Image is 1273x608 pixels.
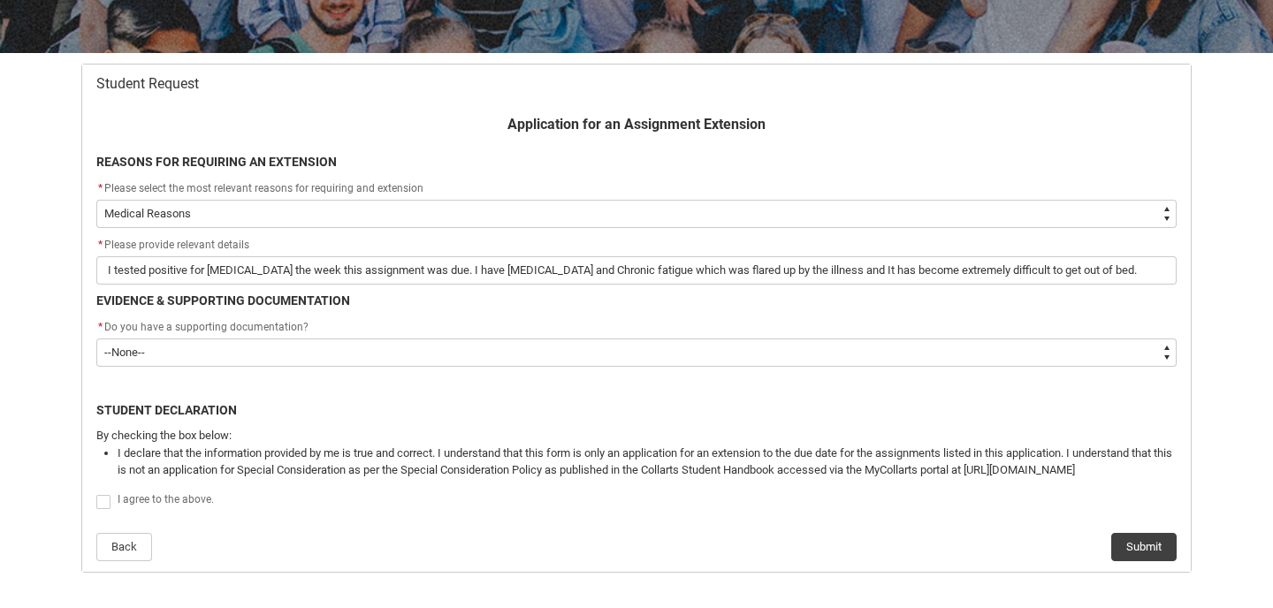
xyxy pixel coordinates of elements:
[104,182,423,194] span: Please select the most relevant reasons for requiring and extension
[118,493,214,505] span: I agree to the above.
[96,533,152,561] button: Back
[104,321,309,333] span: Do you have a supporting documentation?
[98,321,103,333] abbr: required
[81,64,1192,573] article: Redu_Student_Request flow
[96,403,237,417] b: STUDENT DECLARATION
[507,116,766,133] b: Application for an Assignment Extension
[96,427,1177,445] p: By checking the box below:
[96,293,350,308] b: EVIDENCE & SUPPORTING DOCUMENTATION
[98,239,103,251] abbr: required
[118,445,1177,479] li: I declare that the information provided by me is true and correct. I understand that this form is...
[96,239,249,251] span: Please provide relevant details
[98,182,103,194] abbr: required
[96,75,199,93] span: Student Request
[96,155,337,169] b: REASONS FOR REQUIRING AN EXTENSION
[1111,533,1177,561] button: Submit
